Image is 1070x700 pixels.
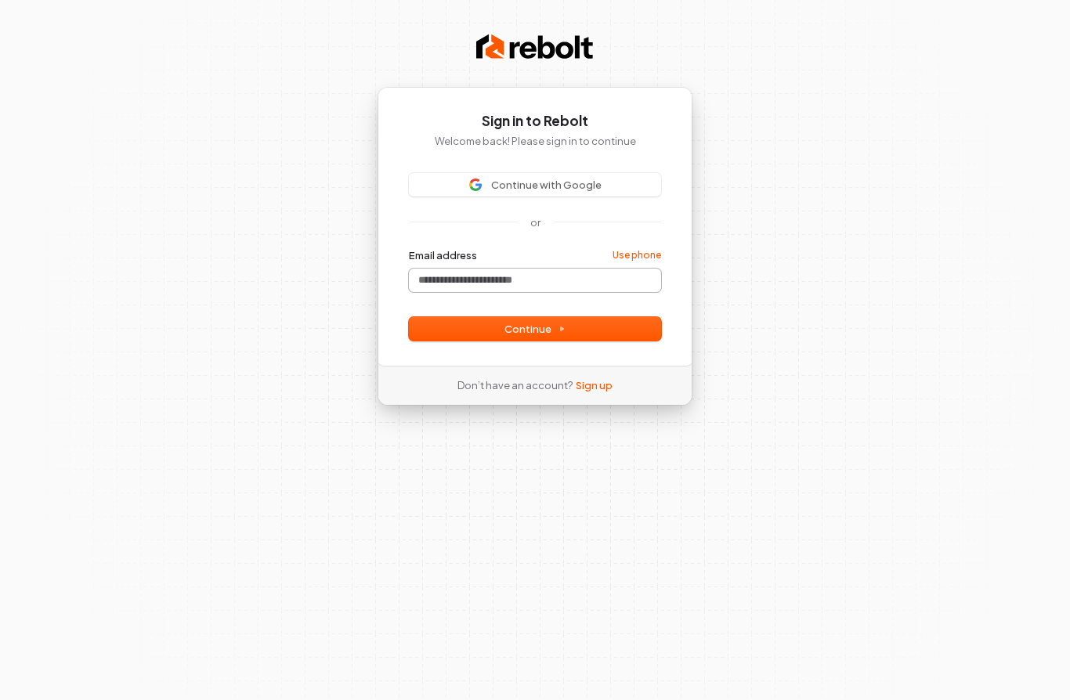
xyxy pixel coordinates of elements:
h1: Sign in to Rebolt [409,112,661,131]
p: Welcome back! Please sign in to continue [409,134,661,148]
label: Email address [409,248,477,262]
img: Sign in with Google [469,179,482,191]
span: Continue with Google [491,178,602,192]
button: Continue [409,317,661,341]
a: Sign up [576,378,613,392]
span: Don’t have an account? [457,378,573,392]
button: Sign in with GoogleContinue with Google [409,173,661,197]
img: Rebolt Logo [476,31,594,63]
p: or [530,215,540,229]
span: Continue [504,322,566,336]
a: Use phone [613,249,661,262]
